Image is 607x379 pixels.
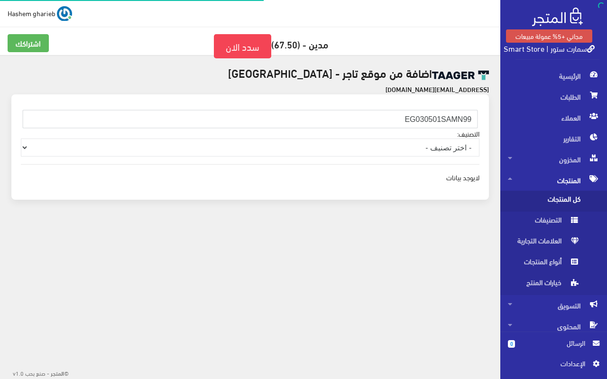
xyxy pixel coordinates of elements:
a: العملاء [500,107,607,128]
a: خيارات المنتج [500,274,607,295]
h2: اضافة من موقع تاجر - [GEOGRAPHIC_DATA] [11,66,489,80]
a: الطلبات [500,86,607,107]
span: التسويق [508,295,599,316]
h5: مدين - (67.50) [8,34,493,58]
div: © [4,367,69,379]
a: المخزون [500,149,607,170]
span: خيارات المنتج [508,274,580,295]
span: العلامات التجارية [508,232,580,253]
span: الرئيسية [508,65,599,86]
span: التقارير [508,128,599,149]
span: - صنع بحب v1.0 [13,368,49,378]
span: الرسائل [523,338,585,348]
span: المنتجات [508,170,599,191]
img: ... [57,6,72,21]
strong: المتجر [51,369,64,377]
span: المحتوى [508,316,599,337]
span: التصنيفات [508,212,580,232]
div: التصنيف: [11,94,489,200]
span: Hashem gharieb [8,7,55,19]
span: 0 [508,340,515,348]
span: كل المنتجات [508,191,580,212]
a: أنواع المنتجات [500,253,607,274]
span: اﻹعدادات [515,358,585,369]
span: أنواع المنتجات [508,253,580,274]
a: كل المنتجات [500,191,607,212]
strong: [EMAIL_ADDRESS][DOMAIN_NAME] [386,84,489,94]
a: التصنيفات [500,212,607,232]
a: اشتراكك [8,34,49,52]
a: التقارير [500,128,607,149]
span: الطلبات [508,86,599,107]
a: المحتوى [500,316,607,337]
iframe: Drift Widget Chat Controller [11,314,47,350]
a: مجاني +5% عمولة مبيعات [506,29,592,43]
div: لايوجد بيانات [21,172,479,183]
a: سدد الان [214,34,271,58]
span: العملاء [508,107,599,128]
a: 0 الرسائل [508,338,599,358]
span: المخزون [508,149,599,170]
input: ابحث عن اسم أو كود المنتج [23,110,478,128]
a: اﻹعدادات [508,358,599,373]
a: ... Hashem gharieb [8,6,72,21]
img: taager-logo-original.svg [432,70,489,80]
a: المنتجات [500,170,607,191]
a: العلامات التجارية [500,232,607,253]
a: الرئيسية [500,65,607,86]
a: سمارت ستور | Smart Store [504,41,595,55]
img: . [532,8,583,26]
